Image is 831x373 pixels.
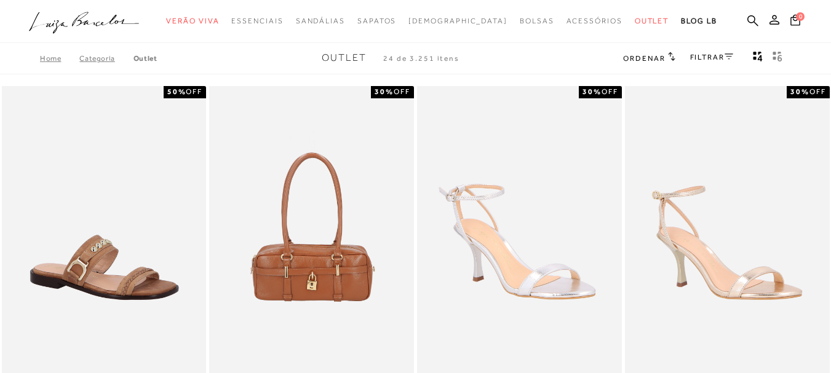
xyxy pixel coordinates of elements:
a: noSubCategoriesText [408,10,507,33]
a: noSubCategoriesText [567,10,622,33]
button: Mostrar 4 produtos por linha [749,50,766,66]
strong: 30% [375,87,394,96]
span: OFF [394,87,410,96]
span: Acessórios [567,17,622,25]
span: BLOG LB [681,17,717,25]
a: BLOG LB [681,10,717,33]
a: noSubCategoriesText [357,10,396,33]
span: OFF [602,87,618,96]
span: OFF [186,87,202,96]
span: Bolsas [520,17,554,25]
span: Sandálias [296,17,345,25]
span: 0 [796,12,805,21]
span: [DEMOGRAPHIC_DATA] [408,17,507,25]
a: noSubCategoriesText [520,10,554,33]
strong: 30% [582,87,602,96]
span: Verão Viva [166,17,219,25]
a: noSubCategoriesText [635,10,669,33]
a: Categoria [79,54,133,63]
span: Essenciais [231,17,283,25]
span: Outlet [322,52,367,63]
strong: 50% [167,87,186,96]
strong: 30% [790,87,809,96]
a: noSubCategoriesText [166,10,219,33]
span: Ordenar [623,54,665,63]
span: Outlet [635,17,669,25]
button: gridText6Desc [769,50,786,66]
a: Home [40,54,79,63]
span: OFF [809,87,826,96]
a: Outlet [133,54,157,63]
span: Sapatos [357,17,396,25]
button: 0 [787,14,804,30]
a: noSubCategoriesText [296,10,345,33]
span: 24 de 3.251 itens [383,54,459,63]
a: FILTRAR [690,53,733,61]
a: noSubCategoriesText [231,10,283,33]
